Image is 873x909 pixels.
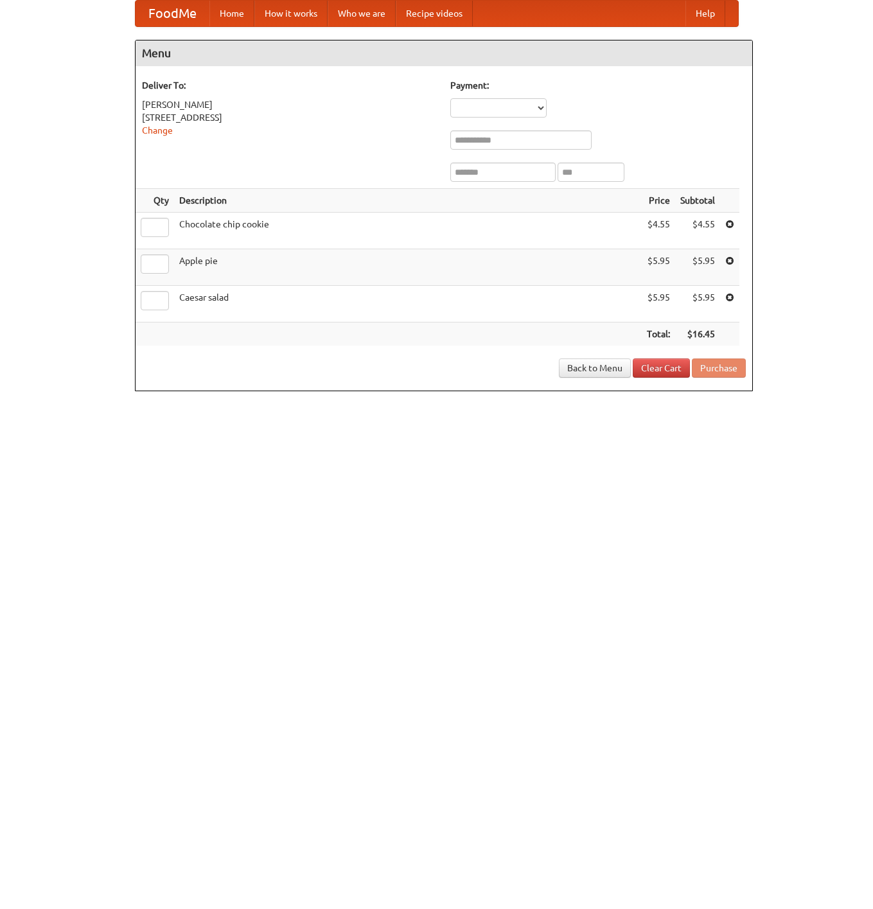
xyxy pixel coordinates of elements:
[136,189,174,213] th: Qty
[142,111,437,124] div: [STREET_ADDRESS]
[328,1,396,26] a: Who we are
[642,213,675,249] td: $4.55
[136,1,209,26] a: FoodMe
[174,189,642,213] th: Description
[642,286,675,322] td: $5.95
[174,249,642,286] td: Apple pie
[174,286,642,322] td: Caesar salad
[675,189,720,213] th: Subtotal
[142,125,173,136] a: Change
[675,249,720,286] td: $5.95
[254,1,328,26] a: How it works
[692,358,746,378] button: Purchase
[142,98,437,111] div: [PERSON_NAME]
[642,189,675,213] th: Price
[396,1,473,26] a: Recipe videos
[675,322,720,346] th: $16.45
[136,40,752,66] h4: Menu
[642,249,675,286] td: $5.95
[675,213,720,249] td: $4.55
[142,79,437,92] h5: Deliver To:
[685,1,725,26] a: Help
[633,358,690,378] a: Clear Cart
[209,1,254,26] a: Home
[450,79,746,92] h5: Payment:
[174,213,642,249] td: Chocolate chip cookie
[675,286,720,322] td: $5.95
[642,322,675,346] th: Total:
[559,358,631,378] a: Back to Menu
